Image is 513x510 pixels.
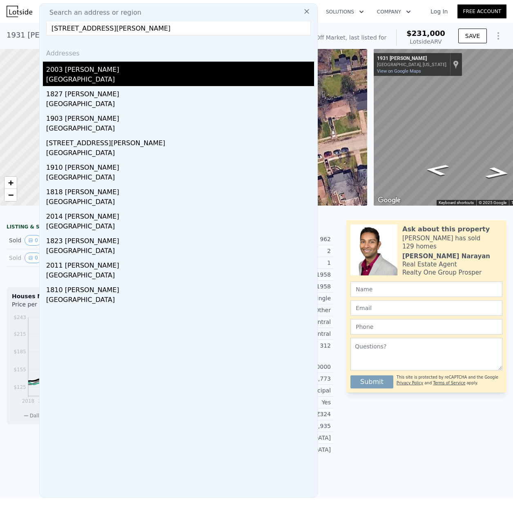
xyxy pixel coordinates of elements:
input: Enter an address, city, region, neighborhood or zip code [46,21,311,35]
div: Realty One Group Prosper [402,268,482,277]
img: Lotside [7,6,32,17]
div: [GEOGRAPHIC_DATA], [US_STATE] [377,62,446,67]
button: View historical data [25,253,42,263]
div: [GEOGRAPHIC_DATA] [46,197,314,208]
div: 2014 [PERSON_NAME] [46,208,314,222]
div: 1823 [PERSON_NAME] [46,233,314,246]
input: Name [350,282,502,297]
div: Houses Median Sale [12,292,155,300]
div: [PERSON_NAME] has sold 129 homes [402,234,502,251]
a: View on Google Maps [377,69,421,74]
div: Ask about this property [402,224,490,234]
div: 1827 [PERSON_NAME] [46,86,314,99]
input: Phone [350,319,502,335]
div: [GEOGRAPHIC_DATA] [46,99,314,111]
div: [GEOGRAPHIC_DATA] [46,271,314,282]
a: Open this area in Google Maps (opens a new window) [376,195,403,206]
div: Sold [9,253,77,263]
div: LISTING & SALE HISTORY [7,224,160,232]
div: 2003 [PERSON_NAME] [46,62,314,75]
path: Go West, Dennis St [415,161,459,178]
span: − [8,190,13,200]
span: © 2025 Google [479,200,506,205]
button: Keyboard shortcuts [439,200,474,206]
div: Sold [9,235,77,246]
div: 1818 [PERSON_NAME] [46,184,314,197]
span: Search an address or region [43,8,141,18]
img: Google [376,195,403,206]
a: Log In [421,7,457,16]
button: Submit [350,375,393,388]
tspan: $155 [13,367,26,373]
a: Show location on map [453,60,459,69]
div: [GEOGRAPHIC_DATA] [46,246,314,257]
button: SAVE [458,29,487,43]
div: Addresses [43,42,314,62]
div: [GEOGRAPHIC_DATA] [46,75,314,86]
tspan: $125 [13,384,26,390]
div: 1910 [PERSON_NAME] [46,160,314,173]
button: Solutions [319,4,370,19]
tspan: 2019 [38,398,51,404]
a: Privacy Policy [397,381,423,385]
div: 1931 [PERSON_NAME] , [PERSON_NAME] , [GEOGRAPHIC_DATA] 75062 [7,29,262,41]
span: + [8,177,13,188]
div: [PERSON_NAME] Narayan [402,252,490,260]
div: 1903 [PERSON_NAME] [46,111,314,124]
div: Lotside ARV [406,38,445,46]
tspan: $243 [13,315,26,320]
a: Zoom in [4,177,17,189]
div: 2011 [PERSON_NAME] [46,257,314,271]
div: 1931 [PERSON_NAME] [377,55,446,62]
div: [GEOGRAPHIC_DATA] [46,148,314,160]
div: [STREET_ADDRESS][PERSON_NAME] [46,135,314,148]
button: Company [370,4,417,19]
span: $231,000 [406,29,445,38]
div: Off Market, last listed for [316,33,387,42]
div: Real Estate Agent [402,260,457,268]
a: Terms of Service [433,381,465,385]
button: View historical data [25,235,42,246]
a: Free Account [457,4,506,18]
span: Dallas Co. [30,413,54,419]
div: [GEOGRAPHIC_DATA] [46,124,314,135]
div: [GEOGRAPHIC_DATA] [46,173,314,184]
tspan: $185 [13,349,26,355]
div: [GEOGRAPHIC_DATA] [46,222,314,233]
div: 1810 [PERSON_NAME] [46,282,314,295]
button: Show Options [490,28,506,44]
tspan: 2018 [22,398,35,404]
div: Price per Square Foot [12,300,83,313]
tspan: $215 [13,331,26,337]
input: Email [350,300,502,316]
a: Zoom out [4,189,17,201]
div: This site is protected by reCAPTCHA and the Google and apply. [397,372,502,388]
div: [GEOGRAPHIC_DATA] [46,295,314,306]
